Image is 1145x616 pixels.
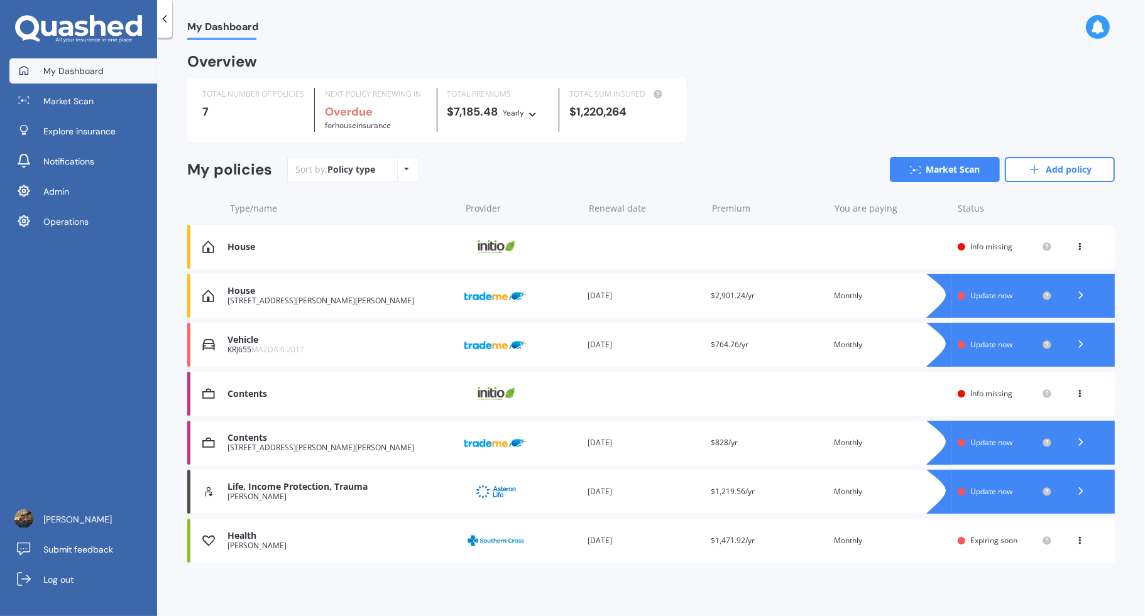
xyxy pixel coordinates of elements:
[447,105,549,119] div: $7,185.48
[202,240,214,253] img: House
[464,333,527,357] img: Trade Me Insurance
[43,95,94,107] span: Market Scan
[970,486,1012,497] span: Update now
[1005,157,1115,182] a: Add policy
[970,437,1012,448] span: Update now
[295,163,375,176] div: Sort by:
[227,541,454,550] div: [PERSON_NAME]
[9,58,157,84] a: My Dashboard
[9,567,157,592] a: Log out
[202,105,304,118] div: 7
[588,338,701,351] div: [DATE]
[202,289,214,302] img: House
[588,289,701,302] div: [DATE]
[325,88,427,100] div: NEXT POLICY RENEWING IN
[9,507,157,532] a: [PERSON_NAME]
[588,436,701,449] div: [DATE]
[227,492,454,501] div: [PERSON_NAME]
[202,534,215,547] img: Health
[227,433,454,443] div: Contents
[711,339,748,350] span: $764.76/yr
[835,436,948,449] div: Monthly
[202,485,215,498] img: Life
[466,202,579,215] div: Provider
[227,242,454,252] div: House
[43,543,113,556] span: Submit feedback
[569,105,671,118] div: $1,220,264
[588,534,701,547] div: [DATE]
[589,202,702,215] div: Renewal date
[711,486,755,497] span: $1,219.56/yr
[325,120,391,131] span: for House insurance
[464,480,527,504] img: Asteron Life
[227,335,454,345] div: Vehicle
[711,535,755,546] span: $1,471.92/yr
[464,284,527,308] img: Trade Me Insurance
[187,161,272,179] div: My policies
[202,387,215,400] img: Contents
[958,202,1052,215] div: Status
[712,202,825,215] div: Premium
[43,155,94,168] span: Notifications
[835,485,948,498] div: Monthly
[187,21,258,38] span: My Dashboard
[970,290,1012,301] span: Update now
[9,179,157,204] a: Admin
[9,209,157,234] a: Operations
[227,345,454,354] div: KRJ655
[970,339,1012,350] span: Update now
[835,289,948,302] div: Monthly
[835,534,948,547] div: Monthly
[187,55,257,68] div: Overview
[464,235,527,259] img: Initio
[227,531,454,541] div: Health
[569,88,671,100] div: TOTAL SUM INSURED
[835,338,948,351] div: Monthly
[588,485,701,498] div: [DATE]
[835,202,948,215] div: You are paying
[227,389,454,399] div: Contents
[251,344,304,355] span: MAZDA 6 2017
[447,88,549,100] div: TOTAL PREMIUMS
[202,436,215,449] img: Contents
[9,537,157,562] a: Submit feedback
[227,286,454,296] div: House
[464,382,527,406] img: Initio
[890,157,1000,182] a: Market Scan
[202,88,304,100] div: TOTAL NUMBER OF POLICIES
[43,125,116,138] span: Explore insurance
[9,89,157,114] a: Market Scan
[970,388,1012,399] span: Info missing
[464,529,527,553] img: Southern Cross
[43,573,74,586] span: Log out
[227,296,454,305] div: [STREET_ADDRESS][PERSON_NAME][PERSON_NAME]
[9,119,157,144] a: Explore insurance
[327,163,375,176] div: Policy type
[503,107,525,119] div: Yearly
[227,443,454,452] div: [STREET_ADDRESS][PERSON_NAME][PERSON_NAME]
[970,535,1017,546] span: Expiring soon
[14,509,33,528] img: ACg8ocJLa-csUtcL-80ItbA20QSwDJeqfJvWfn8fgM9RBEIPTcSLDHdf=s96-c
[970,241,1012,252] span: Info missing
[43,513,112,526] span: [PERSON_NAME]
[325,104,373,119] b: Overdue
[43,185,69,198] span: Admin
[202,338,215,351] img: Vehicle
[464,431,527,455] img: Trade Me Insurance
[227,482,454,492] div: Life, Income Protection, Trauma
[711,290,755,301] span: $2,901.24/yr
[230,202,456,215] div: Type/name
[711,437,738,448] span: $828/yr
[43,215,89,228] span: Operations
[9,149,157,174] a: Notifications
[43,65,104,77] span: My Dashboard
